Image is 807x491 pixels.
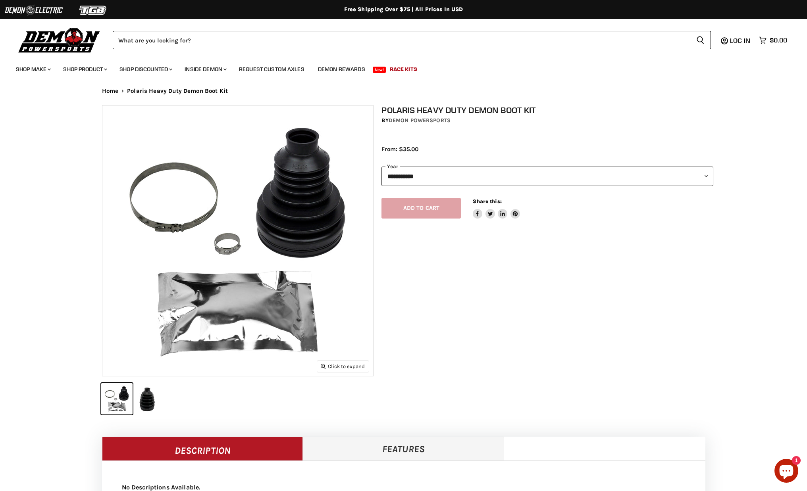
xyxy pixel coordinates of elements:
input: Search [113,31,690,49]
img: TGB Logo 2 [64,3,123,18]
form: Product [113,31,711,49]
img: Demon Electric Logo 2 [4,3,64,18]
button: Search [690,31,711,49]
div: Free Shipping Over $75 | All Prices In USD [86,6,721,13]
a: Home [102,88,119,94]
a: Demon Rewards [312,61,371,77]
img: IMAGE [102,105,373,376]
aside: Share this: [473,198,520,219]
inbox-online-store-chat: Shopify online store chat [772,459,801,485]
a: Features [303,437,504,460]
a: Request Custom Axles [233,61,310,77]
a: Shop Make [10,61,56,77]
a: Race Kits [384,61,423,77]
img: Demon Powersports [16,26,103,54]
span: From: $35.00 [381,146,418,153]
a: Shop Product [57,61,112,77]
button: IMAGE thumbnail [135,383,160,414]
a: Demon Powersports [389,117,451,124]
div: by [381,116,713,125]
nav: Breadcrumbs [86,88,721,94]
a: Description [102,437,303,460]
span: Polaris Heavy Duty Demon Boot Kit [127,88,228,94]
select: year [381,167,713,186]
span: Share this: [473,198,501,204]
span: Log in [730,36,750,44]
span: Click to expand [321,363,365,369]
h1: Polaris Heavy Duty Demon Boot Kit [381,105,713,115]
a: Shop Discounted [114,61,177,77]
a: Inside Demon [179,61,231,77]
a: Log in [726,37,755,44]
button: IMAGE thumbnail [101,383,133,414]
a: $0.00 [755,35,791,46]
button: Click to expand [317,361,369,372]
span: New! [373,67,386,73]
ul: Main menu [10,58,785,77]
span: $0.00 [770,36,787,44]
